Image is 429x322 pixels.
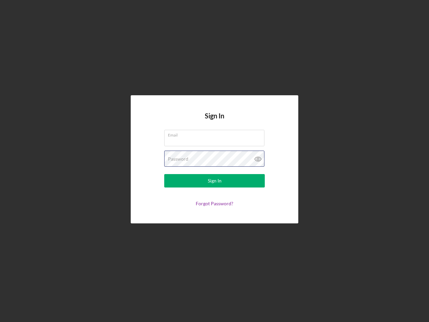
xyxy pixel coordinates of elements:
[196,201,233,206] a: Forgot Password?
[168,156,188,162] label: Password
[205,112,224,130] h4: Sign In
[168,130,264,138] label: Email
[208,174,222,187] div: Sign In
[164,174,265,187] button: Sign In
